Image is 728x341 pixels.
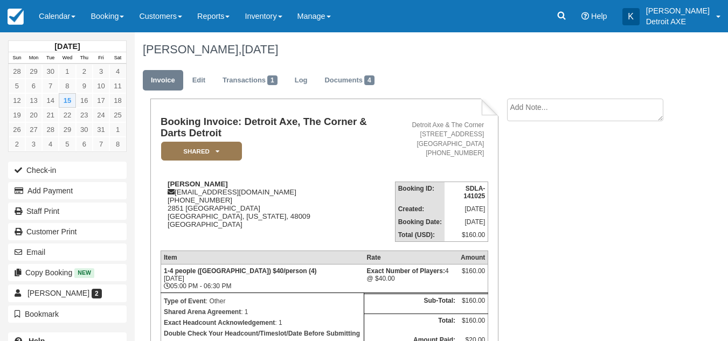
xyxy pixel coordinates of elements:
a: 30 [42,64,59,79]
a: 5 [9,79,25,93]
a: 18 [109,93,126,108]
strong: SDLA-141025 [463,185,485,200]
a: SHARED [161,141,238,161]
a: Transactions1 [214,70,286,91]
th: Total (USD): [395,228,445,242]
a: 23 [76,108,93,122]
th: Rate [364,251,458,265]
a: 1 [59,64,75,79]
a: 20 [25,108,42,122]
strong: Shared Arena Agreement [164,308,241,316]
span: 2 [92,289,102,298]
div: $160.00 [461,267,485,283]
b: Double Check Your Headcount/Timeslot/Date Before Submitting [164,330,360,337]
th: Amount [458,251,488,265]
address: Detroit Axe & The Corner [STREET_ADDRESS] [GEOGRAPHIC_DATA] [PHONE_NUMBER] [399,121,484,158]
a: 11 [109,79,126,93]
a: 4 [109,64,126,79]
i: Help [581,12,589,20]
button: Add Payment [8,182,127,199]
span: 4 [364,75,375,85]
strong: [PERSON_NAME] [168,180,228,188]
a: Customer Print [8,223,127,240]
button: Copy Booking New [8,264,127,281]
a: 14 [42,93,59,108]
button: Check-in [8,162,127,179]
a: 29 [59,122,75,137]
td: [DATE] 05:00 PM - 06:30 PM [161,265,364,293]
h1: [PERSON_NAME], [143,43,672,56]
p: : Other [164,296,361,307]
a: 7 [42,79,59,93]
a: 6 [76,137,93,151]
span: [PERSON_NAME] [27,289,89,297]
td: [DATE] [445,203,488,215]
strong: Exact Headcount Acknowledgement [164,319,275,326]
td: $160.00 [458,314,488,334]
img: checkfront-main-nav-mini-logo.png [8,9,24,25]
td: $160.00 [458,294,488,314]
a: Documents4 [316,70,382,91]
a: Staff Print [8,203,127,220]
a: 9 [76,79,93,93]
a: 16 [76,93,93,108]
a: 27 [25,122,42,137]
td: [DATE] [445,215,488,228]
a: 28 [9,64,25,79]
td: $160.00 [445,228,488,242]
strong: [DATE] [54,42,80,51]
a: Edit [184,70,213,91]
a: 12 [9,93,25,108]
th: Sub-Total: [364,294,458,314]
a: 21 [42,108,59,122]
th: Mon [25,52,42,64]
a: 28 [42,122,59,137]
a: Log [287,70,316,91]
td: 4 @ $40.00 [364,265,458,293]
a: 10 [93,79,109,93]
th: Sat [109,52,126,64]
a: 7 [93,137,109,151]
button: Email [8,243,127,261]
span: New [74,268,94,277]
strong: Exact Number of Players [367,267,445,275]
a: 3 [25,137,42,151]
th: Wed [59,52,75,64]
p: Detroit AXE [646,16,710,27]
a: 8 [59,79,75,93]
a: [PERSON_NAME] 2 [8,284,127,302]
th: Item [161,251,364,265]
a: 1 [109,122,126,137]
div: [EMAIL_ADDRESS][DOMAIN_NAME] [PHONE_NUMBER] 2851 [GEOGRAPHIC_DATA] [GEOGRAPHIC_DATA], [US_STATE],... [161,180,395,242]
th: Tue [42,52,59,64]
span: 1 [267,75,278,85]
a: 24 [93,108,109,122]
a: 2 [9,137,25,151]
a: 13 [25,93,42,108]
em: SHARED [161,142,242,161]
a: 26 [9,122,25,137]
a: 6 [25,79,42,93]
p: [PERSON_NAME] [646,5,710,16]
a: 31 [93,122,109,137]
th: Total: [364,314,458,334]
th: Booking Date: [395,215,445,228]
div: K [622,8,640,25]
th: Fri [93,52,109,64]
a: 4 [42,137,59,151]
a: Invoice [143,70,183,91]
th: Sun [9,52,25,64]
a: 5 [59,137,75,151]
th: Thu [76,52,93,64]
a: 19 [9,108,25,122]
button: Bookmark [8,305,127,323]
a: 22 [59,108,75,122]
strong: Type of Event [164,297,206,305]
p: : 1 [164,307,361,317]
a: 30 [76,122,93,137]
th: Created: [395,203,445,215]
a: 17 [93,93,109,108]
strong: 1-4 people ([GEOGRAPHIC_DATA]) $40/person (4) [164,267,317,275]
a: 15 [59,93,75,108]
p: : 1 [164,317,361,328]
